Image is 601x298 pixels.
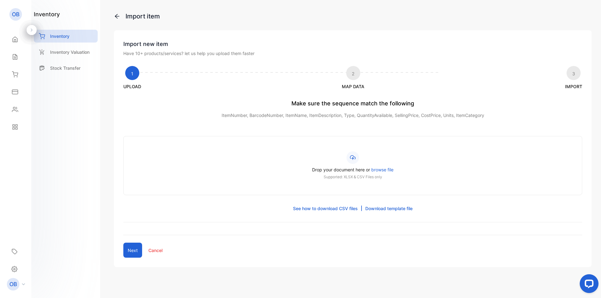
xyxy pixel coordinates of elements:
[114,12,592,21] p: Import item
[352,70,354,77] button: 2
[575,272,601,298] iframe: To enrich screen reader interactions, please activate Accessibility in Grammarly extension settings
[572,70,575,77] button: 3
[139,174,567,180] p: Supported: XLSX & CSV Files only
[565,83,582,90] span: IMPORT
[131,70,133,77] button: 1
[371,167,393,172] span: browse file
[293,205,358,212] p: See how to download CSV files
[34,46,98,58] a: Inventory Valuation
[123,243,142,258] button: Next
[34,62,98,74] a: Stock Transfer
[365,205,413,212] a: Download template file
[123,50,582,57] p: Have 10+ products/services? let us help you upload them faster
[148,247,162,254] p: Cancel
[123,99,582,108] p: Make sure the sequence match the following
[312,167,370,172] span: Drop your document here or
[50,33,69,39] p: Inventory
[12,10,19,18] p: OB
[50,49,90,55] p: Inventory Valuation
[34,30,98,43] a: Inventory
[123,112,582,119] p: ItemNumber, BarcodeNumber, ItemName, ItemDescription, Type, QuantityAvailable, SellingPrice, Cost...
[50,65,80,71] p: Stock Transfer
[123,40,582,48] p: Import new item
[9,280,17,288] p: OB
[123,83,141,90] span: UPLOAD
[342,83,364,90] span: MAP DATA
[34,10,60,18] h1: inventory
